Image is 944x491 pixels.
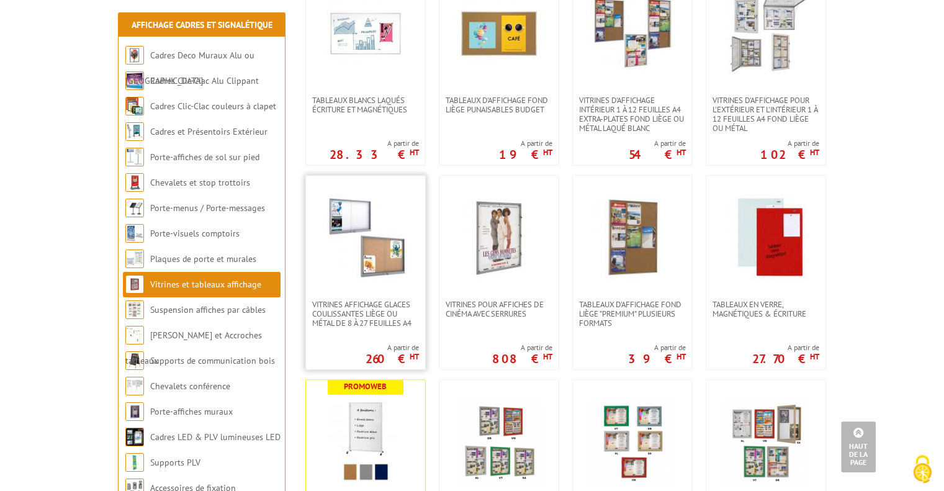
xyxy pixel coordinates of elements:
[125,173,144,192] img: Chevalets et stop trottoirs
[677,147,686,158] sup: HT
[125,122,144,141] img: Cadres et Présentoirs Extérieur
[760,138,819,148] span: A partir de
[841,421,876,472] a: Haut de la page
[150,431,281,443] a: Cadres LED & PLV lumineuses LED
[150,457,200,468] a: Supports PLV
[628,355,686,363] p: 39 €
[722,399,809,485] img: Vitrines extérieur 6 couleurs 4 feuilles pour affichage avec aimants
[150,177,250,188] a: Chevalets et stop trottoirs
[752,355,819,363] p: 27.70 €
[722,194,809,281] img: Tableaux en verre, magnétiques & écriture
[410,147,419,158] sup: HT
[125,330,262,366] a: [PERSON_NAME] et Accroches tableaux
[150,151,259,163] a: Porte-affiches de sol sur pied
[125,453,144,472] img: Supports PLV
[125,46,144,65] img: Cadres Deco Muraux Alu ou Bois
[760,151,819,158] p: 102 €
[492,343,552,353] span: A partir de
[150,355,275,366] a: Supports de communication bois
[579,300,686,328] span: Tableaux d'affichage fond liège "Premium" plusieurs formats
[410,351,419,362] sup: HT
[132,19,272,30] a: Affichage Cadres et Signalétique
[125,148,144,166] img: Porte-affiches de sol sur pied
[366,355,419,363] p: 260 €
[312,96,419,114] span: Tableaux blancs laqués écriture et magnétiques
[706,300,825,318] a: Tableaux en verre, magnétiques & écriture
[150,406,233,417] a: Porte-affiches muraux
[150,101,276,112] a: Cadres Clic-Clac couleurs à clapet
[150,304,266,315] a: Suspension affiches par câbles
[543,351,552,362] sup: HT
[322,399,409,485] img: Tableaux d'affichage écriture liège/feutrine/blanc Mobiles sur roulettes
[907,454,938,485] img: Cookies (fenêtre modale)
[125,250,144,268] img: Plaques de porte et murales
[573,96,692,133] a: Vitrines d'affichage intérieur 1 à 12 feuilles A4 extra-plates fond liège ou métal laqué blanc
[330,138,419,148] span: A partir de
[306,96,425,114] a: Tableaux blancs laqués écriture et magnétiques
[589,194,676,281] img: Tableaux d'affichage fond liège
[150,75,259,86] a: Cadres Clic-Clac Alu Clippant
[125,326,144,345] img: Cimaises et Accroches tableaux
[125,377,144,395] img: Chevalets conférence
[150,202,265,214] a: Porte-menus / Porte-messages
[125,97,144,115] img: Cadres Clic-Clac couleurs à clapet
[543,147,552,158] sup: HT
[629,138,686,148] span: A partir de
[125,275,144,294] img: Vitrines et tableaux affichage
[125,224,144,243] img: Porte-visuels comptoirs
[125,50,254,86] a: Cadres Deco Muraux Alu ou [GEOGRAPHIC_DATA]
[150,381,230,392] a: Chevalets conférence
[573,300,692,328] a: Tableaux d'affichage fond liège "Premium" plusieurs formats
[439,300,559,318] a: Vitrines pour affiches de cinéma avec serrures
[677,351,686,362] sup: HT
[706,96,825,133] a: Vitrines d'affichage pour l'extérieur et l'intérieur 1 à 12 feuilles A4 fond liège ou métal
[629,151,686,158] p: 54 €
[628,343,686,353] span: A partir de
[712,96,819,133] span: Vitrines d'affichage pour l'extérieur et l'intérieur 1 à 12 feuilles A4 fond liège ou métal
[306,300,425,328] a: Vitrines affichage glaces coulissantes liège ou métal de 8 à 27 feuilles A4
[446,300,552,318] span: Vitrines pour affiches de cinéma avec serrures
[366,343,419,353] span: A partir de
[752,343,819,353] span: A partir de
[810,351,819,362] sup: HT
[150,126,267,137] a: Cadres et Présentoirs Extérieur
[330,151,419,158] p: 28.33 €
[150,228,240,239] a: Porte-visuels comptoirs
[125,199,144,217] img: Porte-menus / Porte-messages
[901,449,944,491] button: Cookies (fenêtre modale)
[312,300,419,328] span: Vitrines affichage glaces coulissantes liège ou métal de 8 à 27 feuilles A4
[446,96,552,114] span: Tableaux d'affichage fond liège punaisables Budget
[499,138,552,148] span: A partir de
[150,279,261,290] a: Vitrines et tableaux affichage
[344,381,387,392] b: Promoweb
[439,96,559,114] a: Tableaux d'affichage fond liège punaisables Budget
[125,402,144,421] img: Porte-affiches muraux
[322,194,409,281] img: Vitrines affichage glaces coulissantes liège ou métal de 8 à 27 feuilles A4
[579,96,686,133] span: Vitrines d'affichage intérieur 1 à 12 feuilles A4 extra-plates fond liège ou métal laqué blanc
[150,253,256,264] a: Plaques de porte et murales
[456,399,542,485] img: Vitrines affichage extérieur 6 couleurs 1 feuille pour affichage avec aimants
[712,300,819,318] span: Tableaux en verre, magnétiques & écriture
[810,147,819,158] sup: HT
[125,428,144,446] img: Cadres LED & PLV lumineuses LED
[499,151,552,158] p: 19 €
[456,194,542,281] img: Vitrines pour affiches de cinéma avec serrures
[589,399,676,485] img: Vitrines extérieur 6 couleurs 2 feuilles fond blanc pour aimants
[492,355,552,363] p: 808 €
[125,300,144,319] img: Suspension affiches par câbles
